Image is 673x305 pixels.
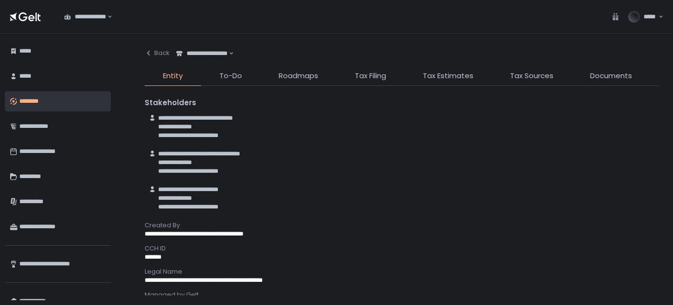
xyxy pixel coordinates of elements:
span: Roadmaps [279,70,318,82]
div: Legal Name [145,267,660,276]
button: Back [145,43,170,63]
span: To-Do [219,70,242,82]
span: Tax Estimates [423,70,473,82]
div: Search for option [170,43,234,64]
span: Entity [163,70,183,82]
span: Tax Filing [355,70,386,82]
span: Tax Sources [510,70,553,82]
div: Search for option [58,7,112,27]
input: Search for option [106,12,107,22]
div: Stakeholders [145,97,660,109]
div: Managed by Gelt [145,291,660,299]
div: CCH ID [145,244,660,253]
div: Created By [145,221,660,230]
div: Back [145,49,170,57]
span: Documents [590,70,632,82]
